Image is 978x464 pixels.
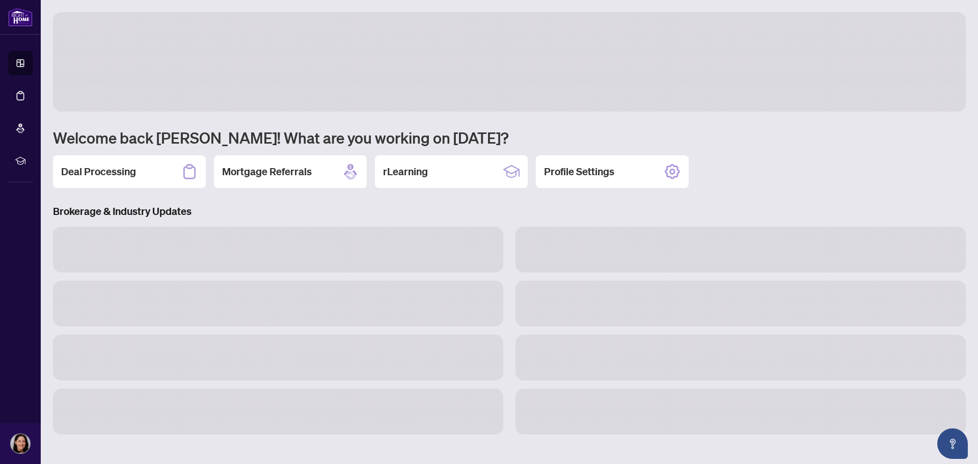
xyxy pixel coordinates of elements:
button: Open asap [937,428,968,459]
h2: Mortgage Referrals [222,165,312,179]
h3: Brokerage & Industry Updates [53,204,966,219]
img: logo [8,8,33,26]
h2: rLearning [383,165,428,179]
img: Profile Icon [11,434,30,453]
h2: Deal Processing [61,165,136,179]
h1: Welcome back [PERSON_NAME]! What are you working on [DATE]? [53,128,966,147]
h2: Profile Settings [544,165,614,179]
